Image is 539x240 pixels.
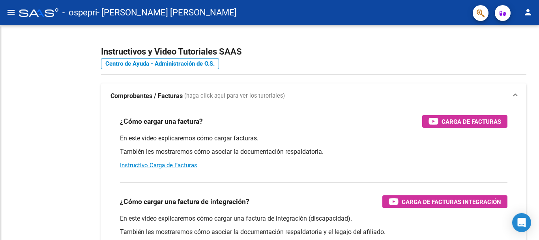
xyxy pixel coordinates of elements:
h3: ¿Cómo cargar una factura de integración? [120,196,249,207]
h3: ¿Cómo cargar una factura? [120,116,203,127]
span: - ospepri [62,4,97,21]
p: También les mostraremos cómo asociar la documentación respaldatoria y el legajo del afiliado. [120,228,507,236]
span: Carga de Facturas Integración [402,197,501,207]
a: Centro de Ayuda - Administración de O.S. [101,58,219,69]
h2: Instructivos y Video Tutoriales SAAS [101,44,526,59]
p: También les mostraremos cómo asociar la documentación respaldatoria. [120,147,507,156]
mat-icon: person [523,8,533,17]
button: Carga de Facturas Integración [382,195,507,208]
span: (haga click aquí para ver los tutoriales) [184,92,285,100]
p: En este video explicaremos cómo cargar una factura de integración (discapacidad). [120,214,507,223]
mat-expansion-panel-header: Comprobantes / Facturas (haga click aquí para ver los tutoriales) [101,83,526,109]
span: Carga de Facturas [442,117,501,127]
div: Open Intercom Messenger [512,213,531,232]
span: - [PERSON_NAME] [PERSON_NAME] [97,4,237,21]
a: Instructivo Carga de Facturas [120,162,197,169]
p: En este video explicaremos cómo cargar facturas. [120,134,507,143]
button: Carga de Facturas [422,115,507,128]
mat-icon: menu [6,8,16,17]
strong: Comprobantes / Facturas [110,92,183,100]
